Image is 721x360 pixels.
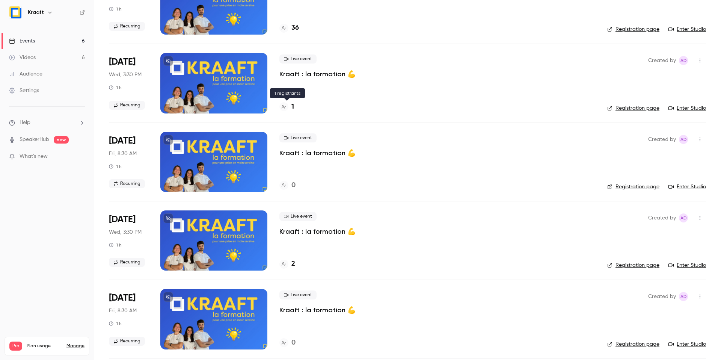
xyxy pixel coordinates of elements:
a: 1 [279,102,294,112]
div: Nov 21 Fri, 8:30 AM (Europe/Paris) [109,289,148,349]
h4: 36 [291,23,299,33]
span: Fri, 8:30 AM [109,150,137,157]
span: [DATE] [109,135,136,147]
div: 1 h [109,321,122,327]
a: Enter Studio [668,340,706,348]
span: Alice de Guyenro [679,213,688,222]
div: 1 h [109,6,122,12]
span: Ad [680,135,687,144]
a: Kraaft : la formation 💪 [279,70,356,79]
a: 0 [279,338,296,348]
a: Registration page [607,104,659,112]
span: Plan usage [27,343,62,349]
span: Alice de Guyenro [679,56,688,65]
a: Enter Studio [668,262,706,269]
span: Wed, 3:30 PM [109,228,142,236]
div: Settings [9,87,39,94]
h4: 0 [291,180,296,191]
span: [DATE] [109,56,136,68]
span: Ad [680,56,687,65]
span: Alice de Guyenro [679,135,688,144]
a: Kraaft : la formation 💪 [279,148,356,157]
a: Enter Studio [668,104,706,112]
span: Alice de Guyenro [679,292,688,301]
span: What's new [20,153,48,160]
a: SpeakerHub [20,136,49,144]
span: Live event [279,133,317,142]
span: Pro [9,342,22,351]
div: Events [9,37,35,45]
span: Wed, 3:30 PM [109,71,142,79]
div: 1 h [109,242,122,248]
div: Nov 5 Wed, 3:30 PM (Europe/Paris) [109,210,148,271]
a: Kraaft : la formation 💪 [279,306,356,315]
span: Recurring [109,258,145,267]
div: Videos [9,54,36,61]
a: Registration page [607,340,659,348]
span: Recurring [109,101,145,110]
a: 2 [279,259,295,269]
iframe: Noticeable Trigger [76,153,85,160]
span: Created by [648,213,676,222]
span: Created by [648,135,676,144]
a: Registration page [607,183,659,191]
a: 36 [279,23,299,33]
div: Audience [9,70,42,78]
h4: 2 [291,259,295,269]
a: Enter Studio [668,26,706,33]
span: new [54,136,69,144]
span: Live event [279,212,317,221]
span: Ad [680,292,687,301]
span: Fri, 8:30 AM [109,307,137,315]
span: Created by [648,56,676,65]
span: Recurring [109,22,145,31]
span: Help [20,119,30,127]
span: Ad [680,213,687,222]
a: Registration page [607,26,659,33]
a: Enter Studio [668,183,706,191]
a: 0 [279,180,296,191]
li: help-dropdown-opener [9,119,85,127]
a: Kraaft : la formation 💪 [279,227,356,236]
span: Live event [279,54,317,64]
h6: Kraaft [28,9,44,16]
span: Live event [279,290,317,299]
span: Created by [648,292,676,301]
img: Kraaft [9,6,21,18]
div: Oct 1 Wed, 3:30 PM (Europe/Paris) [109,53,148,113]
span: [DATE] [109,213,136,225]
span: Recurring [109,179,145,188]
div: Oct 17 Fri, 8:30 AM (Europe/Paris) [109,132,148,192]
div: 1 h [109,163,122,169]
div: 1 h [109,85,122,91]
h4: 0 [291,338,296,348]
span: Recurring [109,337,145,346]
a: Manage [66,343,84,349]
span: [DATE] [109,292,136,304]
h4: 1 [291,102,294,112]
a: Registration page [607,262,659,269]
